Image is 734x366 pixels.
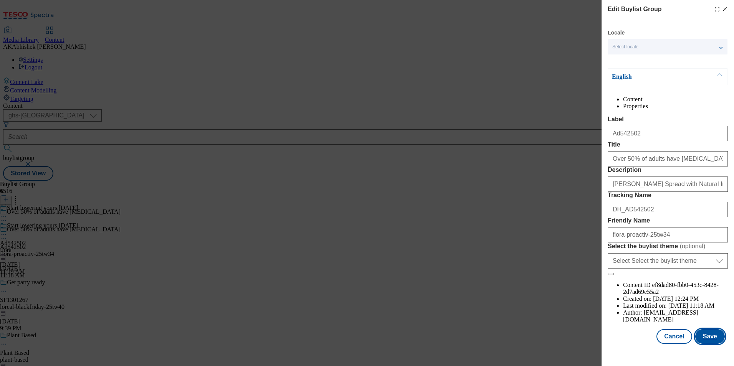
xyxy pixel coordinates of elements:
input: Enter Label [608,126,728,141]
label: Locale [608,31,625,35]
span: ef8dad80-fbb0-453c-8428-2d7ad69e55a2 [623,282,719,295]
li: Content [623,96,728,103]
button: Select locale [608,39,727,54]
div: Modal [608,5,728,344]
li: Author: [623,309,728,323]
label: Friendly Name [608,217,728,224]
label: Label [608,116,728,123]
input: Enter Friendly Name [608,227,728,242]
label: Title [608,141,728,148]
h4: Edit Buylist Group [608,5,661,14]
li: Last modified on: [623,302,728,309]
span: [EMAIL_ADDRESS][DOMAIN_NAME] [623,309,698,323]
p: English [612,73,693,81]
li: Created on: [623,295,728,302]
input: Enter Title [608,151,728,167]
label: Tracking Name [608,192,728,199]
label: Select the buylist theme [608,242,728,250]
button: Cancel [656,329,692,344]
input: Enter Tracking Name [608,202,728,217]
button: Save [695,329,725,344]
input: Enter Description [608,176,728,192]
li: Content ID [623,282,728,295]
span: [DATE] 12:24 PM [653,295,699,302]
span: [DATE] 11:18 AM [668,302,714,309]
span: ( optional ) [680,243,706,249]
span: Select locale [612,44,638,50]
li: Properties [623,103,728,110]
label: Description [608,167,728,173]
